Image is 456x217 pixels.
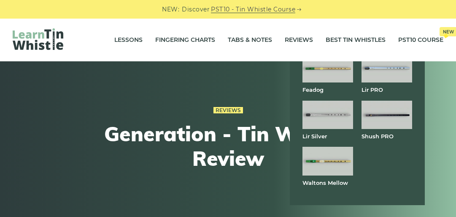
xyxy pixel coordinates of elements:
a: Feadog [302,86,324,93]
img: Lir PRO aluminum tin whistle full front view [362,54,412,83]
a: Reviews [285,30,313,51]
h1: Generation - Tin Whistle Review [73,122,383,170]
img: Waltons Mellow tin whistle full front view [302,147,353,176]
a: Lir PRO [362,86,383,93]
a: Lir Silver [302,133,327,140]
a: PST10 CourseNew [398,30,443,51]
img: Shuh PRO tin whistle full front view [362,101,412,129]
a: Tabs & Notes [228,30,272,51]
a: Fingering Charts [155,30,215,51]
a: Lessons [114,30,143,51]
a: Best Tin Whistles [326,30,386,51]
a: Waltons Mellow [302,179,348,186]
a: Reviews [213,107,243,114]
img: Feadog brass tin whistle full front view [302,54,353,83]
a: Shush PRO [362,133,394,140]
img: LearnTinWhistle.com [13,28,63,50]
img: Lir Silver tin whistle full front view [302,101,353,129]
